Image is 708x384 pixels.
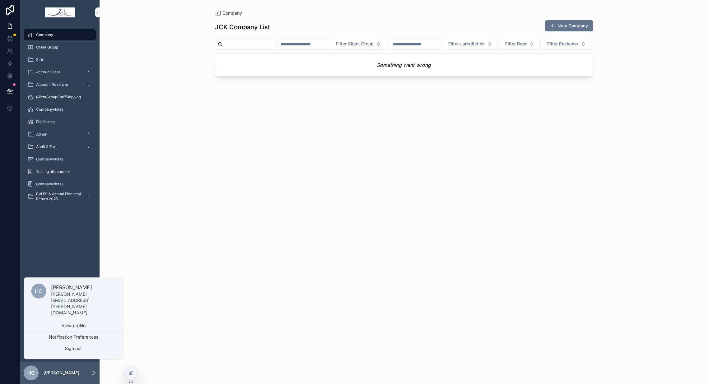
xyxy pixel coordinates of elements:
button: Select Button [443,38,497,50]
span: Filter Client Group [336,41,374,47]
p: [PERSON_NAME][EMAIL_ADDRESS][PERSON_NAME][DOMAIN_NAME] [51,291,116,316]
em: Something went wrong [377,61,431,69]
span: EditHistory [36,119,55,124]
a: Admin [24,129,96,140]
a: Company [215,10,242,16]
span: CompanyNotes [36,107,63,112]
button: Notification Preferences [24,331,123,343]
span: Filter Doer [505,41,527,47]
h1: JCK Company List [215,23,270,31]
span: Staff [36,57,44,62]
span: HC [27,369,35,377]
button: Select Button [331,38,386,50]
a: BVI ES & Annual Financial Return 2025 [24,191,96,202]
a: Account Reveiwer [24,79,96,90]
span: CompanyNotes [36,182,63,187]
span: Admin [36,132,47,137]
a: Staff [24,54,96,65]
a: Account Dept [24,67,96,78]
a: Company [24,29,96,40]
span: CompanyNotes [36,157,63,162]
p: [PERSON_NAME] [51,284,116,291]
span: Account Reveiwer [36,82,68,87]
a: Audit & Tax [24,141,96,152]
span: Account Dept [36,70,60,75]
a: ClientGroupStaffMapping [24,91,96,103]
span: Audit & Tax [36,144,56,149]
span: Company [36,32,53,37]
div: scrollable content [20,25,100,210]
span: Testing attachment [36,169,70,174]
span: BVI ES & Annual Financial Return 2025 [36,192,82,201]
span: Client Group [36,45,58,50]
a: Client Group [24,42,96,53]
button: Sign out [24,343,123,354]
a: View profile [24,320,123,331]
button: Select Button [500,38,539,50]
img: App logo [45,7,75,17]
button: Select Button [542,38,591,50]
span: Filter Reviewer [547,41,578,47]
span: Company [222,10,242,16]
a: CompanyNotes [24,104,96,115]
p: [PERSON_NAME] [44,370,79,376]
span: Filter Jurisdiction [448,41,485,47]
span: HC [35,287,42,295]
button: New Company [545,20,593,31]
a: CompanyNotes [24,178,96,190]
span: ClientGroupStaffMapping [36,95,81,99]
a: Testing attachment [24,166,96,177]
a: EditHistory [24,116,96,127]
a: CompanyNotes [24,154,96,165]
